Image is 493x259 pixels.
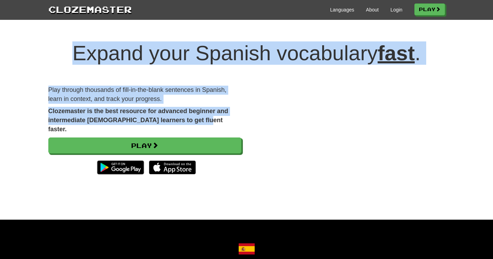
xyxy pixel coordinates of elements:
p: Play through thousands of fill-in-the-blank sentences in Spanish, learn in context, and track you... [48,86,241,103]
a: About [366,6,379,13]
img: Download_on_the_App_Store_Badge_US-UK_135x40-25178aeef6eb6b83b96f5f2d004eda3bffbb37122de64afbaef7... [149,160,196,174]
img: Get it on Google Play [94,157,148,178]
a: Play [414,3,445,15]
a: Clozemaster [48,3,132,16]
u: fast [377,41,415,65]
h1: Expand your Spanish vocabulary . [48,42,445,65]
a: Login [390,6,402,13]
strong: Clozemaster is the best resource for advanced beginner and intermediate [DEMOGRAPHIC_DATA] learne... [48,108,228,132]
a: Languages [330,6,354,13]
a: Play [48,138,241,154]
